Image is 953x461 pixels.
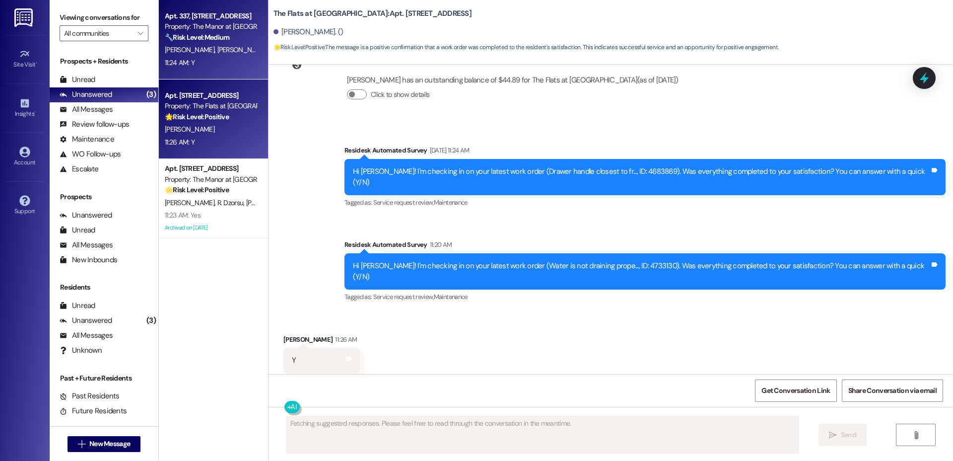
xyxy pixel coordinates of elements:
[60,255,117,265] div: New Inbounds
[165,90,257,101] div: Apt. [STREET_ADDRESS]
[165,163,257,174] div: Apt. [STREET_ADDRESS]
[60,10,148,25] label: Viewing conversations for
[344,195,946,210] div: Tagged as:
[292,355,296,366] div: Y
[60,210,112,221] div: Unanswered
[165,33,229,42] strong: 🔧 Risk Level: Medium
[373,293,434,301] span: Service request review ,
[273,42,778,53] span: : The message is a positive confirmation that a work order was completed to the resident's satisf...
[78,440,85,448] i: 
[246,198,296,207] span: [PERSON_NAME]
[273,43,325,51] strong: 🌟 Risk Level: Positive
[333,334,357,345] div: 11:26 AM
[5,144,45,170] a: Account
[286,416,799,454] textarea: Fetching suggested responses. Please feel free to read through the conversation in the meantime.
[848,385,937,396] span: Share Conversation via email
[50,192,158,202] div: Prospects
[60,149,121,159] div: WO Follow-ups
[165,21,257,32] div: Property: The Manor at [GEOGRAPHIC_DATA]
[165,185,229,194] strong: 🌟 Risk Level: Positive
[60,240,113,250] div: All Messages
[829,431,836,439] i: 
[137,29,143,37] i: 
[273,27,343,37] div: [PERSON_NAME]. ()
[217,198,246,207] span: R. Dzorsu
[434,198,468,207] span: Maintenance
[912,431,920,439] i: 
[273,8,472,19] b: The Flats at [GEOGRAPHIC_DATA]: Apt. [STREET_ADDRESS]
[50,56,158,67] div: Prospects + Residents
[14,8,35,27] img: ResiDesk Logo
[347,75,679,85] div: [PERSON_NAME] has an outstanding balance of $44.89 for The Flats at [GEOGRAPHIC_DATA] (as of [DATE])
[165,211,201,220] div: 11:23 AM: Yes
[165,45,217,54] span: [PERSON_NAME]
[50,282,158,293] div: Residents
[5,95,45,122] a: Insights •
[165,101,257,111] div: Property: The Flats at [GEOGRAPHIC_DATA]
[60,301,95,311] div: Unread
[371,89,429,100] label: Click to show details
[34,109,36,116] span: •
[165,174,257,185] div: Property: The Manor at [GEOGRAPHIC_DATA]
[64,25,133,41] input: All communities
[36,60,37,67] span: •
[217,45,267,54] span: [PERSON_NAME]
[60,330,113,341] div: All Messages
[434,293,468,301] span: Maintenance
[60,406,127,416] div: Future Residents
[60,89,112,100] div: Unanswered
[60,134,114,145] div: Maintenance
[50,373,158,384] div: Past + Future Residents
[60,164,98,174] div: Escalate
[60,119,129,130] div: Review follow-ups
[89,439,130,449] span: New Message
[818,424,867,446] button: Send
[427,239,452,250] div: 11:20 AM
[60,391,120,401] div: Past Residents
[373,198,434,207] span: Service request review ,
[353,261,930,282] div: Hi [PERSON_NAME]! I'm checking in on your latest work order (Water is not draining prope..., ID: ...
[755,380,836,402] button: Get Conversation Link
[344,239,946,253] div: Residesk Automated Survey
[761,385,830,396] span: Get Conversation Link
[60,225,95,235] div: Unread
[60,104,113,115] div: All Messages
[60,315,112,326] div: Unanswered
[344,145,946,159] div: Residesk Automated Survey
[344,290,946,304] div: Tagged as:
[353,166,930,188] div: Hi [PERSON_NAME]! I'm checking in on your latest work order (Drawer handle closest to fr..., ID: ...
[283,374,360,388] div: Tagged as:
[5,46,45,73] a: Site Visit •
[164,222,258,234] div: Archived on [DATE]
[283,334,360,348] div: [PERSON_NAME]
[841,430,856,440] span: Send
[5,192,45,219] a: Support
[144,87,158,102] div: (3)
[165,112,229,121] strong: 🌟 Risk Level: Positive
[144,313,158,328] div: (3)
[842,380,943,402] button: Share Conversation via email
[165,138,195,147] div: 11:26 AM: Y
[60,75,95,85] div: Unread
[60,345,102,356] div: Unknown
[165,198,217,207] span: [PERSON_NAME]
[68,436,141,452] button: New Message
[427,145,470,155] div: [DATE] 11:24 AM
[165,58,195,67] div: 11:24 AM: Y
[165,125,214,134] span: [PERSON_NAME]
[165,11,257,21] div: Apt. 337, [STREET_ADDRESS]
